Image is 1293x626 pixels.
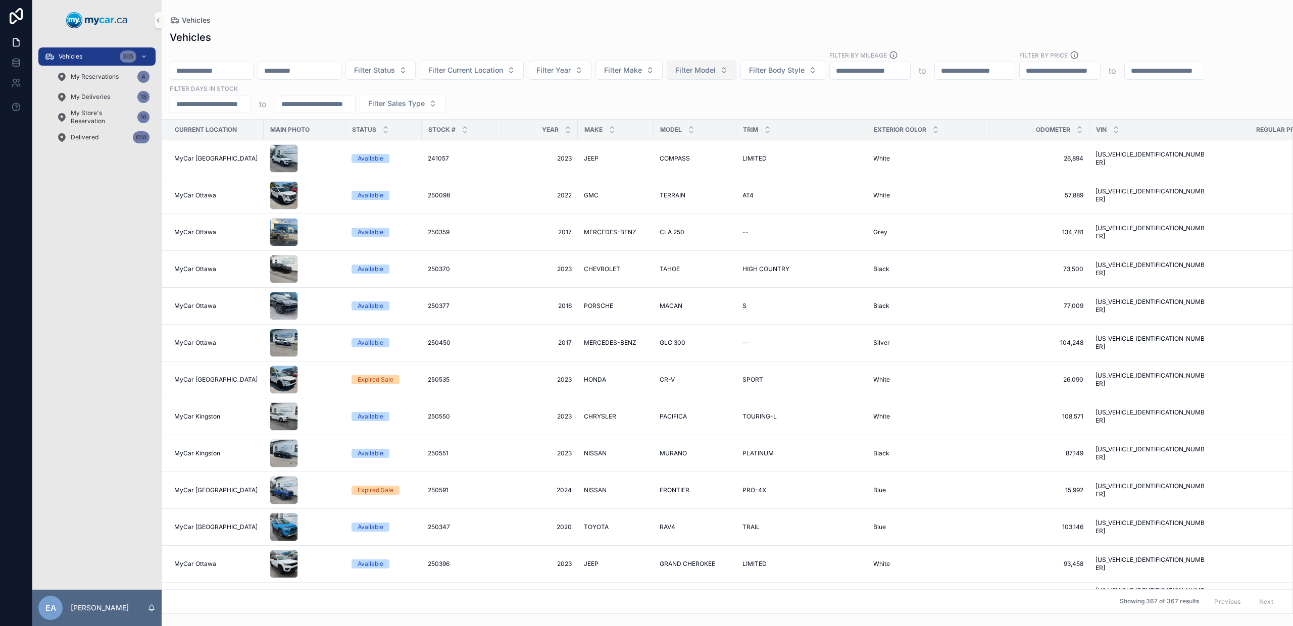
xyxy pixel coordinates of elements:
span: My Deliveries [71,93,110,101]
a: 2023 [508,265,572,273]
a: Available [352,301,416,310]
button: Select Button [360,94,445,113]
span: MURANO [660,449,687,457]
a: Blue [873,523,983,531]
a: [US_VEHICLE_IDENTIFICATION_NUMBER] [1096,556,1205,572]
label: FILTER BY PRICE [1019,50,1068,60]
div: 16 [137,111,150,123]
a: Black [873,449,983,457]
a: [US_VEHICLE_IDENTIFICATION_NUMBER] [1096,261,1205,277]
label: Filter By Mileage [829,50,887,60]
button: Select Button [345,61,416,80]
a: RAV4 [660,523,730,531]
a: JEEP [584,154,648,163]
button: Select Button [595,61,663,80]
div: Available [358,154,383,163]
span: FRONTIER [660,486,689,494]
a: TAHOE [660,265,730,273]
span: TOURING-L [742,412,777,421]
span: 2020 [508,523,572,531]
a: 250450 [428,339,496,347]
a: [US_VEHICLE_IDENTIFICATION_NUMBER] [1096,187,1205,203]
span: PRO-4X [742,486,766,494]
span: LIMITED [742,154,767,163]
div: Available [358,449,383,458]
a: Available [352,228,416,237]
div: Available [358,265,383,274]
span: White [873,412,890,421]
span: Filter Year [536,65,571,75]
a: TERRAIN [660,191,730,199]
span: MERCEDES-BENZ [584,339,636,347]
span: 2016 [508,302,572,310]
a: S [742,302,861,310]
a: NISSAN [584,486,648,494]
div: Expired Sale [358,375,393,384]
a: MyCar [GEOGRAPHIC_DATA] [174,376,258,384]
span: [US_VEHICLE_IDENTIFICATION_NUMBER] [1096,519,1205,535]
span: Filter Make [604,65,642,75]
a: TOYOTA [584,523,648,531]
span: [US_VEHICLE_IDENTIFICATION_NUMBER] [1096,224,1205,240]
span: JEEP [584,154,599,163]
span: HONDA [584,376,606,384]
a: 250550 [428,412,496,421]
a: 250396 [428,560,496,568]
span: Black [873,302,889,310]
div: 365 [120,50,136,63]
button: Select Button [740,61,825,80]
span: 26,894 [996,154,1083,163]
span: Black [873,265,889,273]
div: Available [358,301,383,310]
a: MyCar Ottawa [174,191,258,199]
div: Available [358,523,383,532]
a: 93,458 [996,560,1083,568]
span: White [873,560,890,568]
div: scrollable content [32,40,162,160]
span: GMC [584,191,599,199]
a: 134,781 [996,228,1083,236]
span: 2023 [508,154,572,163]
a: Blue [873,486,983,494]
a: 2023 [508,412,572,421]
button: Select Button [667,61,736,80]
a: MyCar Kingston [174,412,258,421]
a: 250535 [428,376,496,384]
span: 57,889 [996,191,1083,199]
div: Available [358,191,383,200]
span: MyCar [GEOGRAPHIC_DATA] [174,486,258,494]
a: Available [352,154,416,163]
a: 250377 [428,302,496,310]
span: GRAND CHEROKEE [660,560,715,568]
span: CHEVROLET [584,265,620,273]
span: PACIFICA [660,412,687,421]
span: JEEP [584,560,599,568]
span: 250535 [428,376,450,384]
span: CR-V [660,376,675,384]
span: 2023 [508,449,572,457]
a: LIMITED [742,560,861,568]
a: PORSCHE [584,302,648,310]
a: White [873,412,983,421]
a: [US_VEHICLE_IDENTIFICATION_NUMBER] [1096,482,1205,498]
span: White [873,376,890,384]
a: White [873,376,983,384]
span: 250450 [428,339,451,347]
span: Blue [873,486,886,494]
div: Available [358,228,383,237]
a: CR-V [660,376,730,384]
a: [US_VEHICLE_IDENTIFICATION_NUMBER] [1096,372,1205,388]
a: MERCEDES-BENZ [584,228,648,236]
a: 2023 [508,560,572,568]
a: MyCar Ottawa [174,302,258,310]
a: Available [352,265,416,274]
a: AT4 [742,191,861,199]
a: White [873,560,983,568]
span: Filter Body Style [749,65,805,75]
span: MyCar [GEOGRAPHIC_DATA] [174,523,258,531]
a: CLA 250 [660,228,730,236]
